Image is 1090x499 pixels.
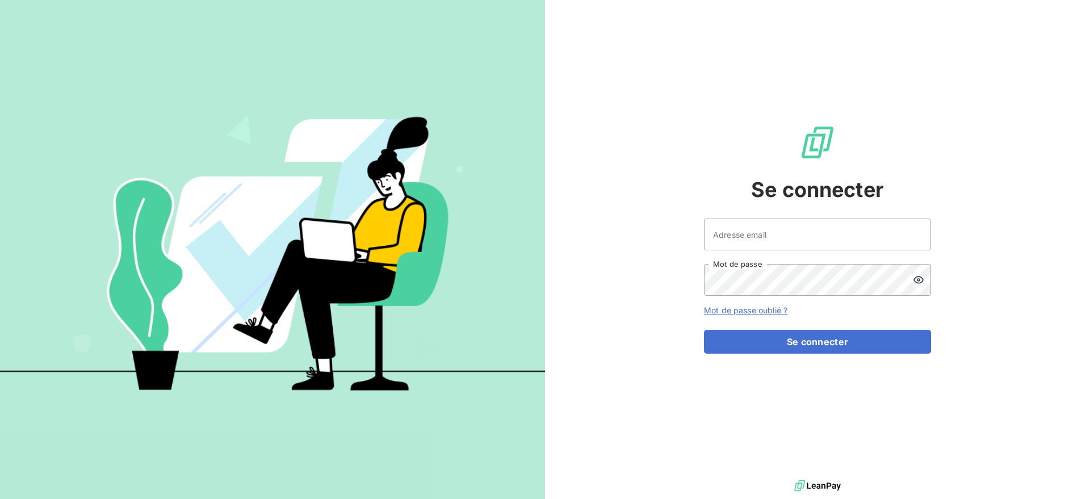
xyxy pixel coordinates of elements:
img: Logo LeanPay [799,124,836,161]
a: Mot de passe oublié ? [704,305,787,315]
img: logo [794,477,841,494]
span: Se connecter [751,174,884,205]
button: Se connecter [704,330,931,354]
input: placeholder [704,219,931,250]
